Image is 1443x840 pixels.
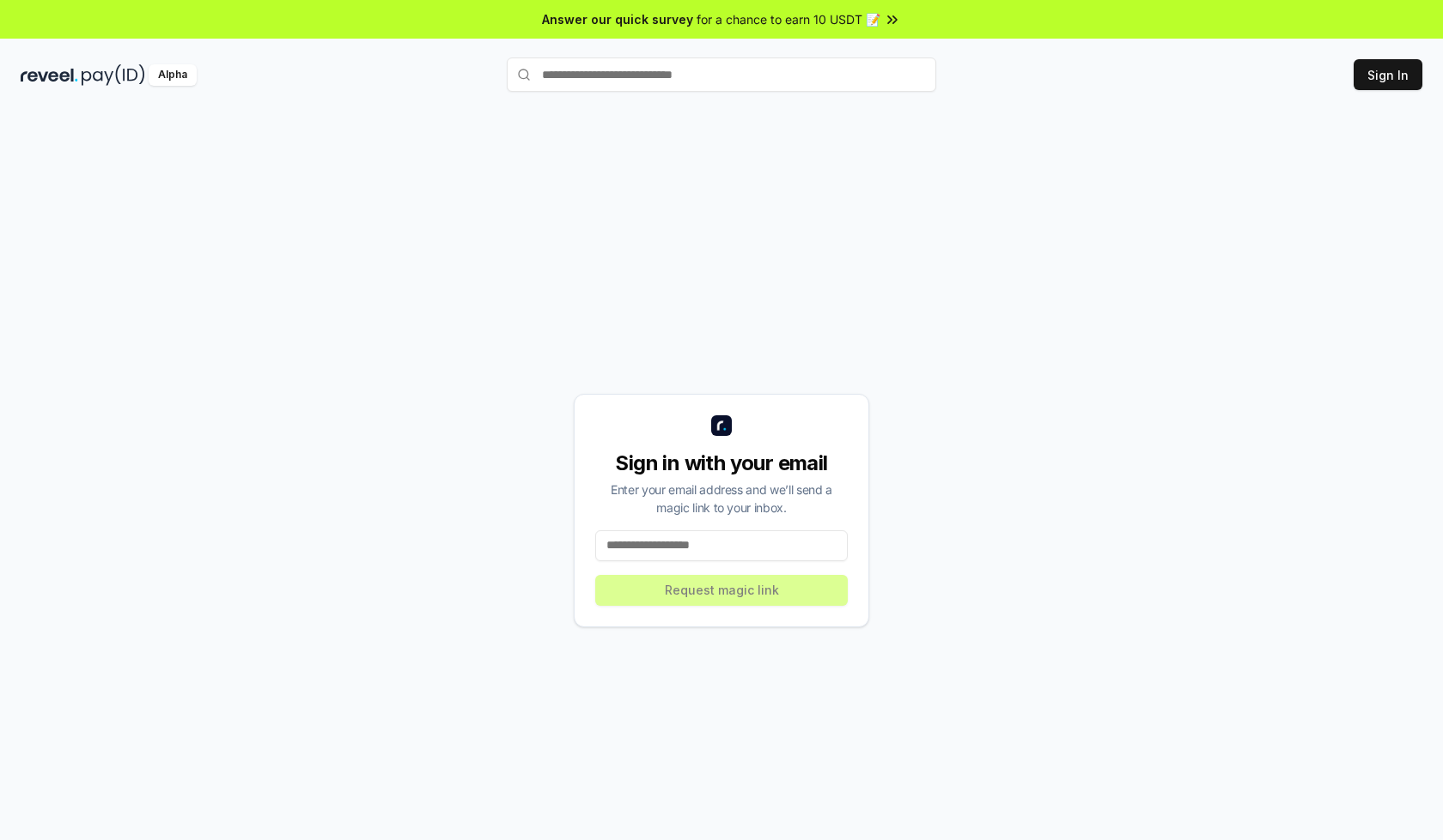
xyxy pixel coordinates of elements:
[595,480,848,517] div: Enter your email address and we’ll send a magic link to your inbox.
[542,10,693,28] span: Answer our quick survey
[82,64,145,86] img: pay_id
[1354,59,1422,90] button: Sign In
[149,64,197,86] div: Alpha
[595,450,848,477] div: Sign in with your email
[697,10,880,28] span: for a chance to earn 10 USDT 📝
[21,64,78,86] img: reveel_dark
[711,415,732,436] img: logo_small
